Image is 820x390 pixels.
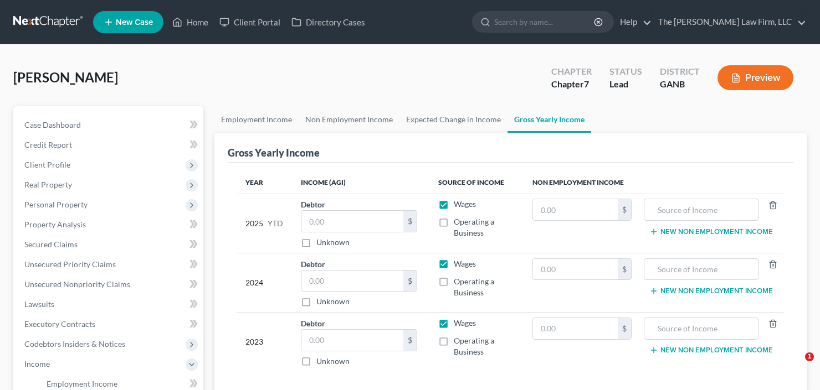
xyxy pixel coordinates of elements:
a: Unsecured Priority Claims [16,254,203,274]
span: Real Property [24,180,72,189]
span: Operating a Business [454,277,494,297]
span: Executory Contracts [24,319,95,329]
span: Secured Claims [24,240,78,249]
div: 2024 [245,258,283,308]
span: Unsecured Nonpriority Claims [24,279,130,289]
a: Property Analysis [16,215,203,235]
label: Debtor [301,258,325,270]
input: 0.00 [301,211,403,232]
span: 7 [584,79,589,89]
span: Client Profile [24,160,70,169]
span: Wages [454,199,476,209]
div: $ [403,271,417,292]
div: Chapter [551,78,592,91]
div: $ [618,259,631,280]
iframe: Intercom live chat [782,352,809,379]
a: Executory Contracts [16,314,203,334]
span: Codebtors Insiders & Notices [24,339,125,349]
th: Year [237,171,292,194]
span: Income [24,359,50,368]
a: Lawsuits [16,294,203,314]
label: Unknown [316,356,350,367]
div: District [660,65,700,78]
span: Operating a Business [454,217,494,237]
a: Secured Claims [16,235,203,254]
a: Credit Report [16,135,203,155]
span: Unsecured Priority Claims [24,259,116,269]
span: 1 [805,352,814,361]
label: Unknown [316,237,350,248]
button: Preview [717,65,793,90]
a: Home [167,12,214,32]
span: New Case [116,18,153,27]
input: 0.00 [533,318,618,339]
div: 2025 [245,199,283,248]
input: Source of Income [650,199,752,220]
div: 2023 [245,318,283,367]
div: $ [618,199,631,220]
span: Personal Property [24,200,88,209]
input: Source of Income [650,259,752,280]
div: Lead [609,78,642,91]
a: Directory Cases [286,12,371,32]
a: Help [614,12,652,32]
a: Case Dashboard [16,115,203,135]
button: New Non Employment Income [649,227,773,236]
a: Unsecured Nonpriority Claims [16,274,203,294]
span: Credit Report [24,140,72,149]
input: 0.00 [301,271,403,292]
div: $ [403,211,417,232]
div: $ [403,330,417,351]
div: $ [618,318,631,339]
input: 0.00 [533,199,618,220]
th: Source of Income [429,171,524,194]
span: [PERSON_NAME] [13,69,118,85]
span: Wages [454,318,476,327]
label: Debtor [301,318,325,329]
th: Income (AGI) [292,171,429,194]
span: Wages [454,259,476,268]
span: Employment Income [47,379,117,388]
span: YTD [268,218,283,229]
label: Debtor [301,199,325,210]
a: Gross Yearly Income [508,106,591,133]
span: Case Dashboard [24,120,81,129]
label: Unknown [316,296,350,307]
span: Operating a Business [454,336,494,356]
span: Property Analysis [24,220,86,229]
button: New Non Employment Income [649,287,773,295]
button: New Non Employment Income [649,346,773,355]
a: Client Portal [214,12,286,32]
th: Non Employment Income [524,171,785,194]
a: Non Employment Income [299,106,399,133]
input: 0.00 [533,259,618,280]
div: GANB [660,78,700,91]
input: 0.00 [301,330,403,351]
div: Chapter [551,65,592,78]
div: Gross Yearly Income [228,146,320,159]
a: The [PERSON_NAME] Law Firm, LLC [653,12,806,32]
div: Status [609,65,642,78]
a: Employment Income [214,106,299,133]
input: Source of Income [650,318,752,339]
span: Lawsuits [24,299,54,309]
a: Expected Change in Income [399,106,508,133]
input: Search by name... [494,12,596,32]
